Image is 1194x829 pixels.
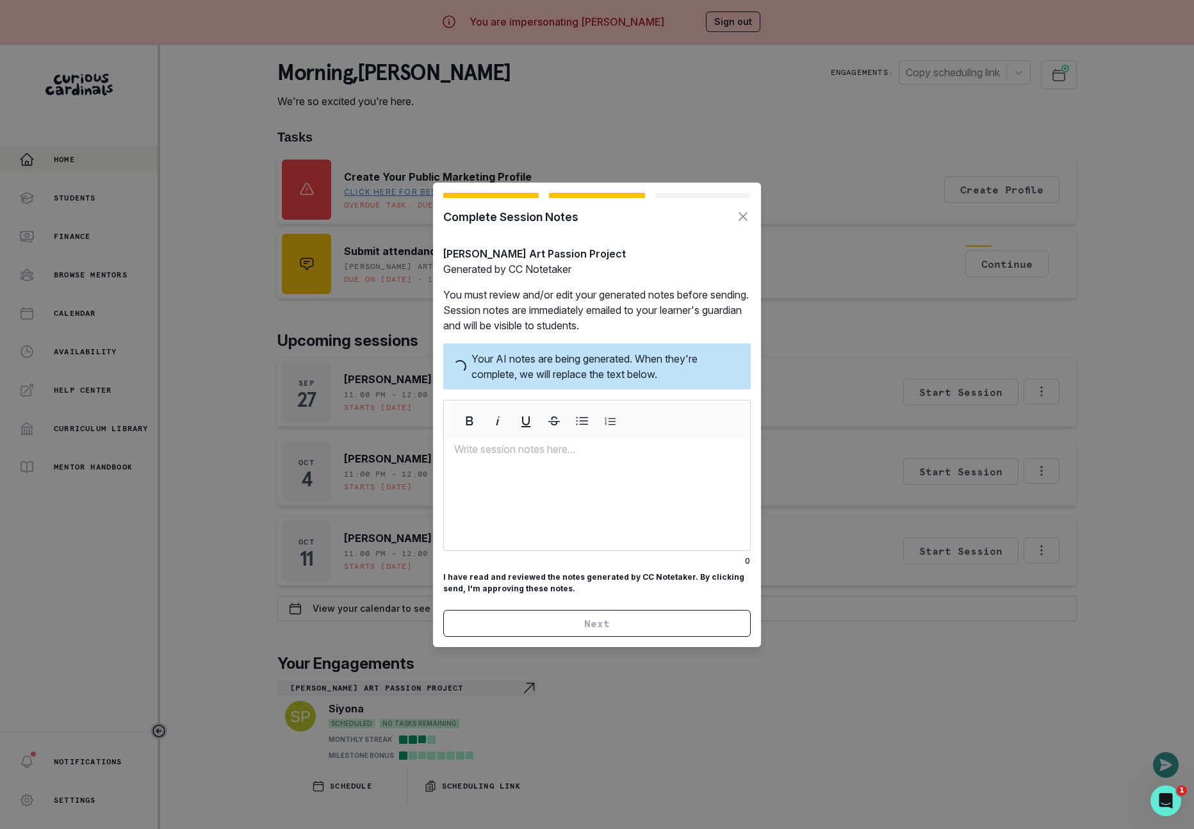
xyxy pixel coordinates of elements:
p: 0 [745,555,750,567]
p: I have read and reviewed the notes generated by CC Notetaker. By clicking send, I'm approving the... [443,571,751,595]
iframe: Intercom live chat [1150,785,1181,816]
p: Complete Session Notes [443,208,578,226]
button: Button to close modal [735,208,751,226]
p: [PERSON_NAME] Art Passion Project [443,246,751,261]
div: Your AI notes are being generated. When they're complete, we will replace the text below. [443,343,751,390]
p: Generated by CC Notetaker [443,261,751,277]
button: Next [443,610,751,637]
span: 1 [1177,785,1187,796]
p: You must review and/or edit your generated notes before sending. Session notes are immediately em... [443,287,751,333]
